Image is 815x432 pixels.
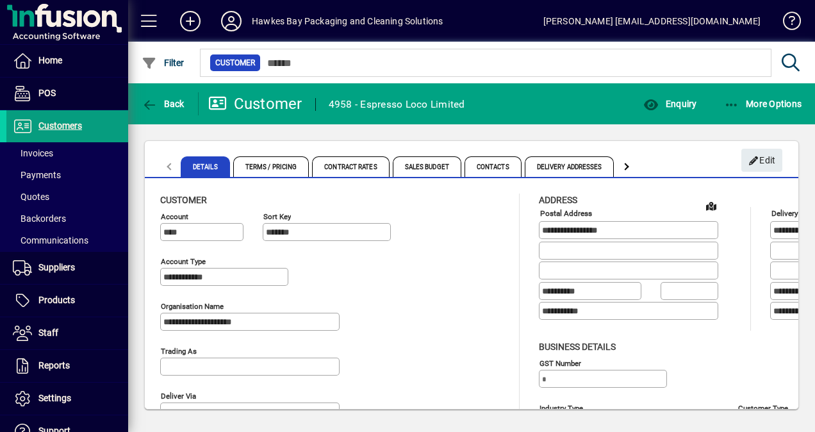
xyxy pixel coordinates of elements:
a: Invoices [6,142,128,164]
span: Terms / Pricing [233,156,309,177]
span: Business details [539,342,616,352]
mat-label: Customer type [738,403,788,412]
span: Customer [215,56,255,69]
span: Quotes [13,192,49,202]
span: Settings [38,393,71,403]
mat-label: Industry type [539,403,583,412]
mat-label: Trading as [161,347,197,356]
a: Reports [6,350,128,382]
mat-label: Sort key [263,212,291,221]
a: POS [6,78,128,110]
span: Address [539,195,577,205]
button: Enquiry [640,92,700,115]
button: Profile [211,10,252,33]
span: Contract Rates [312,156,389,177]
div: Hawkes Bay Packaging and Cleaning Solutions [252,11,443,31]
a: Staff [6,317,128,349]
span: Staff [38,328,58,338]
button: Back [138,92,188,115]
button: Add [170,10,211,33]
span: Details [181,156,230,177]
span: Backorders [13,213,66,224]
a: Knowledge Base [773,3,799,44]
mat-label: GST Number [539,358,581,367]
button: Edit [741,149,782,172]
div: Customer [208,94,302,114]
span: Customers [38,120,82,131]
a: Products [6,285,128,317]
div: 4958 - Espresso Loco Limited [329,94,465,115]
mat-label: Account Type [161,257,206,266]
span: Enquiry [643,99,696,109]
span: Delivery Addresses [525,156,614,177]
span: Sales Budget [393,156,461,177]
span: More Options [724,99,802,109]
mat-label: Organisation name [161,302,224,311]
span: Invoices [13,148,53,158]
span: Customer [160,195,207,205]
span: Communications [13,235,88,245]
span: Back [142,99,185,109]
span: Products [38,295,75,305]
button: Filter [138,51,188,74]
a: Suppliers [6,252,128,284]
button: More Options [721,92,805,115]
a: Communications [6,229,128,251]
span: Reports [38,360,70,370]
mat-label: Account [161,212,188,221]
app-page-header-button: Back [128,92,199,115]
div: [PERSON_NAME] [EMAIL_ADDRESS][DOMAIN_NAME] [543,11,761,31]
a: Backorders [6,208,128,229]
span: Edit [748,150,776,171]
a: Home [6,45,128,77]
a: Settings [6,383,128,415]
span: Payments [13,170,61,180]
span: Suppliers [38,262,75,272]
a: Quotes [6,186,128,208]
span: POS [38,88,56,98]
span: Contacts [465,156,522,177]
a: Payments [6,164,128,186]
span: Home [38,55,62,65]
a: View on map [701,195,721,216]
mat-label: Deliver via [161,392,196,401]
span: Filter [142,58,185,68]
